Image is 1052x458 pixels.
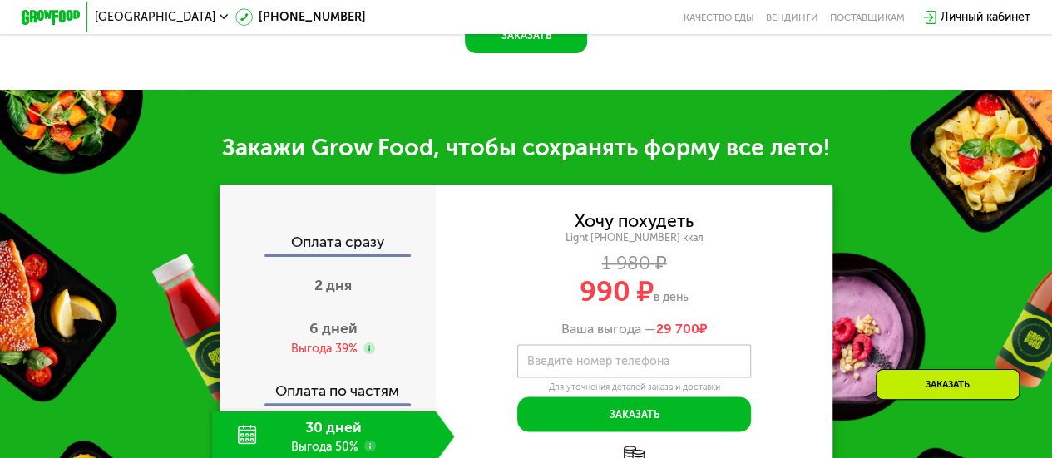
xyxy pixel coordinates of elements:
[465,17,586,52] button: Заказать
[654,290,689,304] span: в день
[656,320,708,336] span: ₽
[656,320,699,336] span: 29 700
[766,12,818,23] a: Вендинги
[220,235,435,254] div: Оплата сразу
[517,381,751,392] div: Для уточнения деталей заказа и доставки
[291,341,358,357] div: Выгода 39%
[517,396,751,431] button: Заказать
[575,213,694,229] div: Хочу похудеть
[830,12,905,23] div: поставщикам
[941,8,1030,26] div: Личный кабинет
[526,357,669,365] label: Введите номер телефона
[436,231,833,244] div: Light [PHONE_NUMBER] ккал
[235,8,366,26] a: [PHONE_NUMBER]
[580,275,654,308] span: 990 ₽
[684,12,754,23] a: Качество еды
[436,255,833,271] div: 1 980 ₽
[95,12,215,23] span: [GEOGRAPHIC_DATA]
[436,320,833,336] div: Ваша выгода —
[220,370,435,403] div: Оплата по частям
[309,319,358,337] span: 6 дней
[876,369,1020,400] div: Заказать
[314,276,352,294] span: 2 дня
